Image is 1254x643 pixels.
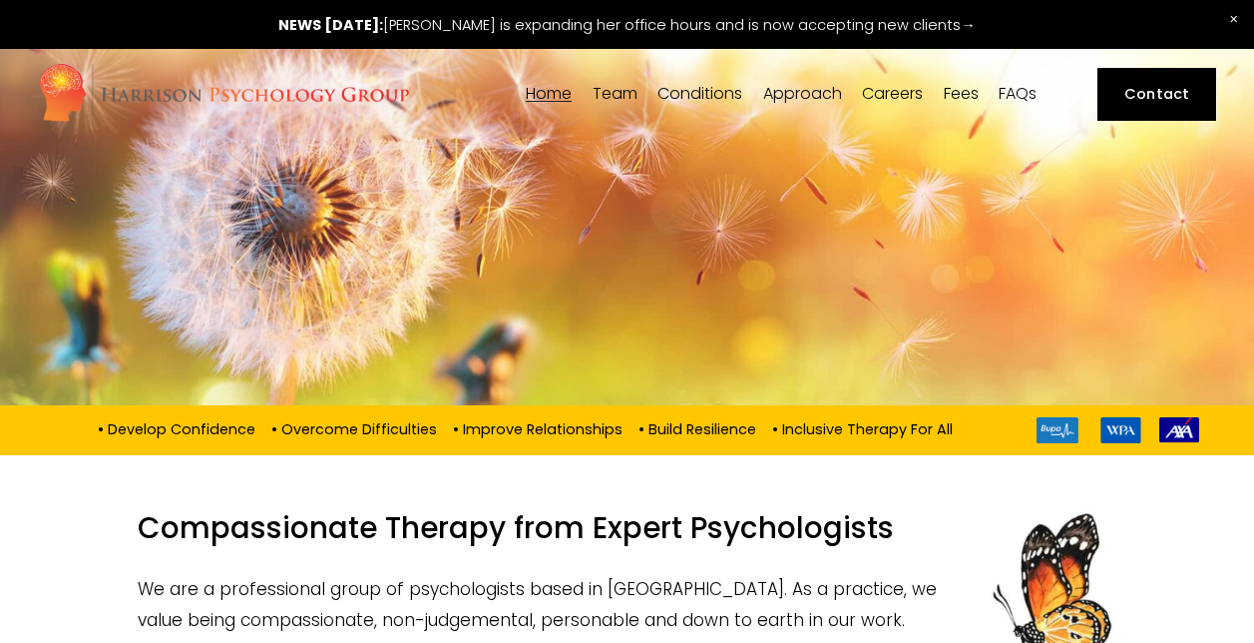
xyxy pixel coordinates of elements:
span: Conditions [657,86,742,102]
p: • Develop Confidence • Overcome Difficulties • Improve Relationships • Build Resilience • Inclusi... [55,417,1002,439]
img: Harrison Psychology Group [38,62,410,127]
a: folder dropdown [657,85,742,104]
span: Approach [763,86,842,102]
a: Fees [944,85,979,104]
a: Careers [862,85,923,104]
a: FAQs [999,85,1037,104]
span: Team [593,86,637,102]
a: folder dropdown [763,85,842,104]
h1: Compassionate Therapy from Expert Psychologists [138,510,1116,558]
a: Contact [1097,68,1216,121]
a: Home [526,85,572,104]
a: folder dropdown [593,85,637,104]
p: We are a professional group of psychologists based in [GEOGRAPHIC_DATA]. As a practice, we value ... [138,574,1116,635]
